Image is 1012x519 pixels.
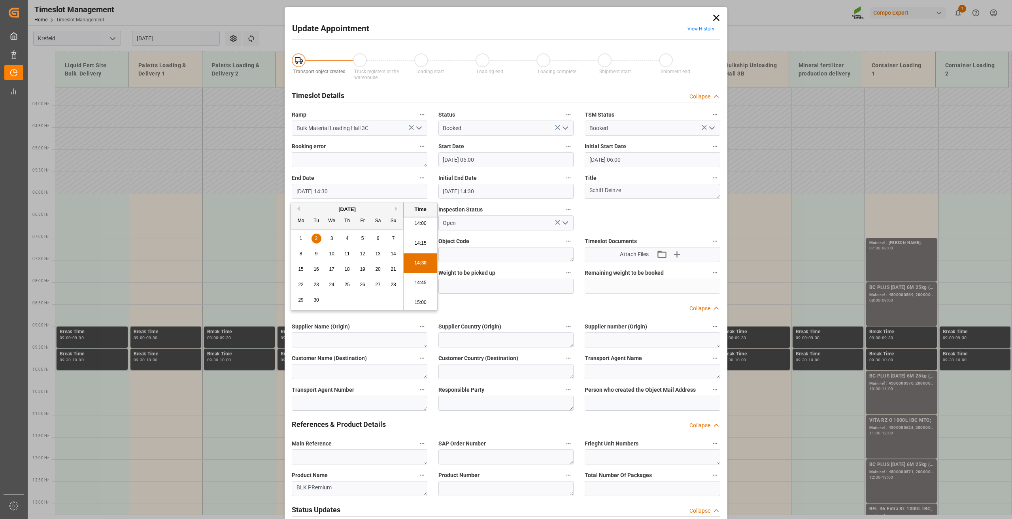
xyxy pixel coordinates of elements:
[327,249,337,259] div: Choose Wednesday, September 10th, 2025
[395,206,400,211] button: Next Month
[710,385,720,395] button: Person who created the Object Mail Address
[296,216,306,226] div: Mo
[710,438,720,449] button: Frieght Unit Numbers
[292,504,340,515] h2: Status Updates
[389,234,398,243] div: Choose Sunday, September 7th, 2025
[313,266,319,272] span: 16
[404,293,437,313] li: 15:00
[298,266,303,272] span: 15
[360,251,365,257] span: 12
[563,438,574,449] button: SAP Order Number
[292,111,306,119] span: Ramp
[417,470,427,480] button: Product Name
[312,280,321,290] div: Choose Tuesday, September 23rd, 2025
[358,280,368,290] div: Choose Friday, September 26th, 2025
[292,174,314,182] span: End Date
[563,385,574,395] button: Responsible Party
[438,440,486,448] span: SAP Order Number
[620,250,649,259] span: Attach Files
[438,174,477,182] span: Initial End Date
[375,251,380,257] span: 13
[563,353,574,363] button: Customer Country (Destination)
[346,236,349,241] span: 4
[313,282,319,287] span: 23
[342,280,352,290] div: Choose Thursday, September 25th, 2025
[327,216,337,226] div: We
[373,280,383,290] div: Choose Saturday, September 27th, 2025
[404,214,437,234] li: 14:00
[585,142,626,151] span: Initial Start Date
[585,323,647,331] span: Supplier number (Origin)
[361,236,364,241] span: 5
[300,251,302,257] span: 8
[373,216,383,226] div: Sa
[292,323,350,331] span: Supplier Name (Origin)
[585,440,638,448] span: Frieght Unit Numbers
[292,471,328,479] span: Product Name
[705,122,717,134] button: open menu
[329,266,334,272] span: 17
[389,280,398,290] div: Choose Sunday, September 28th, 2025
[412,122,424,134] button: open menu
[585,184,720,199] textarea: Schiff Deinze
[375,282,380,287] span: 27
[710,268,720,278] button: Remaining weight to be booked
[292,440,332,448] span: Main Reference
[342,264,352,274] div: Choose Thursday, September 18th, 2025
[438,152,574,167] input: DD.MM.YYYY HH:MM
[477,69,503,74] span: Loading end
[404,273,437,293] li: 14:45
[559,217,571,229] button: open menu
[375,266,380,272] span: 20
[329,251,334,257] span: 10
[342,249,352,259] div: Choose Thursday, September 11th, 2025
[292,386,354,394] span: Transport Agent Number
[312,249,321,259] div: Choose Tuesday, September 9th, 2025
[417,321,427,332] button: Supplier Name (Origin)
[315,251,318,257] span: 9
[377,236,379,241] span: 6
[710,321,720,332] button: Supplier number (Origin)
[404,253,437,273] li: 14:30
[312,234,321,243] div: Choose Tuesday, September 2nd, 2025
[358,249,368,259] div: Choose Friday, September 12th, 2025
[438,386,484,394] span: Responsible Party
[563,109,574,120] button: Status
[296,280,306,290] div: Choose Monday, September 22nd, 2025
[292,90,344,101] h2: Timeslot Details
[417,438,427,449] button: Main Reference
[296,234,306,243] div: Choose Monday, September 1st, 2025
[313,297,319,303] span: 30
[358,216,368,226] div: Fr
[585,386,696,394] span: Person who created the Object Mail Address
[438,471,480,479] span: Product Number
[292,142,326,151] span: Booking error
[344,266,349,272] span: 18
[358,234,368,243] div: Choose Friday, September 5th, 2025
[438,184,574,199] input: DD.MM.YYYY HH:MM
[438,121,574,136] input: Type to search/select
[292,354,367,362] span: Customer Name (Destination)
[563,141,574,151] button: Start Date
[687,26,714,32] a: View History
[559,122,571,134] button: open menu
[342,234,352,243] div: Choose Thursday, September 4th, 2025
[563,470,574,480] button: Product Number
[327,280,337,290] div: Choose Wednesday, September 24th, 2025
[585,471,652,479] span: Total Number Of Packages
[417,385,427,395] button: Transport Agent Number
[417,173,427,183] button: End Date
[391,251,396,257] span: 14
[392,236,395,241] span: 7
[327,264,337,274] div: Choose Wednesday, September 17th, 2025
[312,295,321,305] div: Choose Tuesday, September 30th, 2025
[312,216,321,226] div: Tu
[296,249,306,259] div: Choose Monday, September 8th, 2025
[292,184,427,199] input: DD.MM.YYYY HH:MM
[342,216,352,226] div: Th
[404,234,437,253] li: 14:15
[661,69,690,74] span: Shipment end
[710,141,720,151] button: Initial Start Date
[417,353,427,363] button: Customer Name (Destination)
[585,237,637,245] span: Timeslot Documents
